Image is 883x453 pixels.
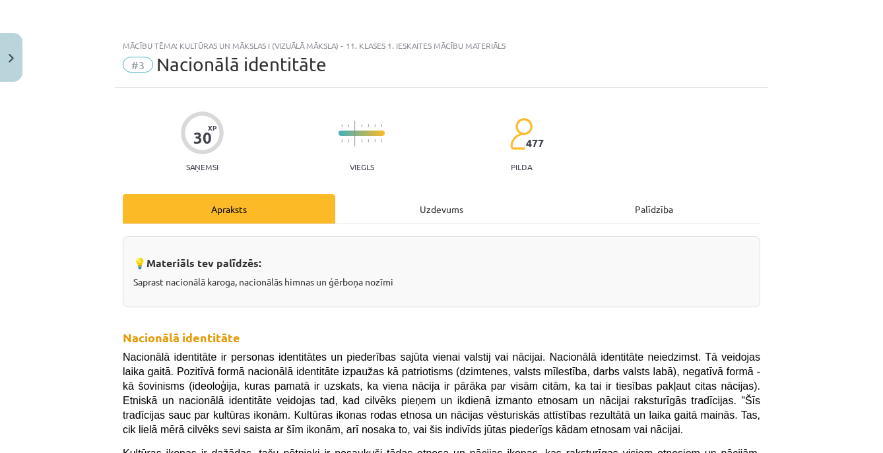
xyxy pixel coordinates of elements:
img: icon-close-lesson-0947bae3869378f0d4975bcd49f059093ad1ed9edebbc8119c70593378902aed.svg [9,54,14,63]
span: Nacionālā identitāte [156,53,327,75]
img: icon-short-line-57e1e144782c952c97e751825c79c345078a6d821885a25fce030b3d8c18986b.svg [374,139,376,142]
img: icon-short-line-57e1e144782c952c97e751825c79c345078a6d821885a25fce030b3d8c18986b.svg [348,139,349,142]
img: icon-long-line-d9ea69661e0d244f92f715978eff75569469978d946b2353a9bb055b3ed8787d.svg [354,121,356,146]
span: Nacionālā identitāte ir personas identitātes un piederības sajūta vienai valstij vai nācijai. Nac... [123,351,760,435]
img: icon-short-line-57e1e144782c952c97e751825c79c345078a6d821885a25fce030b3d8c18986b.svg [368,139,369,142]
span: XP [208,124,216,131]
img: icon-short-line-57e1e144782c952c97e751825c79c345078a6d821885a25fce030b3d8c18986b.svg [348,124,349,127]
span: #3 [123,57,153,73]
p: Saprast nacionālā karoga, nacionālās himnas un ģērboņa nozīmi [133,275,750,289]
img: students-c634bb4e5e11cddfef0936a35e636f08e4e9abd3cc4e673bd6f9a4125e45ecb1.svg [509,117,533,150]
img: icon-short-line-57e1e144782c952c97e751825c79c345078a6d821885a25fce030b3d8c18986b.svg [361,124,362,127]
p: Viegls [350,162,374,171]
img: icon-short-line-57e1e144782c952c97e751825c79c345078a6d821885a25fce030b3d8c18986b.svg [361,139,362,142]
h3: 💡 [133,247,750,271]
div: Palīdzība [548,194,760,224]
span: 477 [526,137,544,149]
img: icon-short-line-57e1e144782c952c97e751825c79c345078a6d821885a25fce030b3d8c18986b.svg [381,139,382,142]
div: Apraksts [123,194,335,224]
p: pilda [511,162,532,171]
img: icon-short-line-57e1e144782c952c97e751825c79c345078a6d821885a25fce030b3d8c18986b.svg [341,139,343,142]
div: Uzdevums [335,194,548,224]
div: 30 [193,129,212,147]
strong: Nacionālā identitāte [123,330,240,345]
div: Mācību tēma: Kultūras un mākslas i (vizuālā māksla) - 11. klases 1. ieskaites mācību materiāls [123,41,760,50]
p: Saņemsi [181,162,224,171]
strong: Materiāls tev palīdzēs: [147,256,261,270]
img: icon-short-line-57e1e144782c952c97e751825c79c345078a6d821885a25fce030b3d8c18986b.svg [374,124,376,127]
img: icon-short-line-57e1e144782c952c97e751825c79c345078a6d821885a25fce030b3d8c18986b.svg [381,124,382,127]
img: icon-short-line-57e1e144782c952c97e751825c79c345078a6d821885a25fce030b3d8c18986b.svg [368,124,369,127]
img: icon-short-line-57e1e144782c952c97e751825c79c345078a6d821885a25fce030b3d8c18986b.svg [341,124,343,127]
